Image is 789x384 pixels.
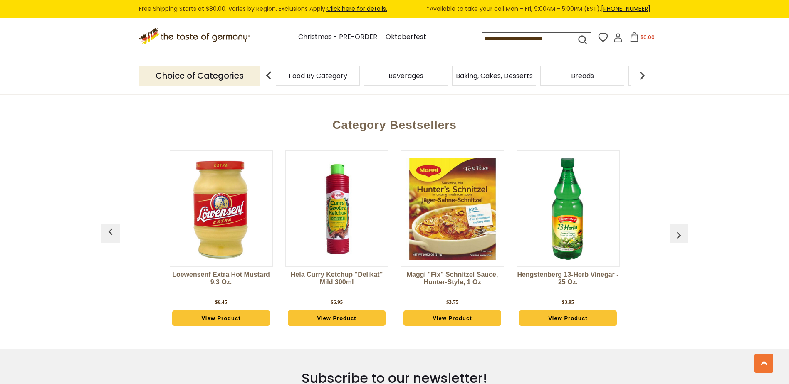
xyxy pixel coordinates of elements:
[634,67,650,84] img: next arrow
[427,4,650,14] span: *Available to take your call Mon - Fri, 9:00AM - 5:00PM (EST).
[519,310,617,326] a: View Product
[326,5,387,13] a: Click here for details.
[672,229,685,242] img: previous arrow
[624,32,660,45] button: $0.00
[401,271,504,296] a: Maggi "Fix" Schnitzel Sauce, Hunter-Style, 1 oz
[517,158,619,260] img: Hengstenberg 13-Herb Vinegar - 25 oz.
[104,225,117,239] img: previous arrow
[288,310,386,326] a: View Product
[172,310,270,326] a: View Product
[331,298,343,306] div: $6.95
[139,4,650,14] div: Free Shipping Starts at $80.00. Varies by Region. Exclusions Apply.
[386,32,426,43] a: Oktoberfest
[170,158,272,260] img: Loewensenf Extra Hot Mustard 9.3 oz.
[562,298,574,306] div: $3.95
[571,73,594,79] a: Breads
[139,66,260,86] p: Choice of Categories
[298,32,377,43] a: Christmas - PRE-ORDER
[403,310,502,326] a: View Product
[289,73,347,79] a: Food By Category
[601,5,650,13] a: [PHONE_NUMBER]
[286,158,388,260] img: Hela Curry Ketchup
[106,106,684,140] div: Category Bestsellers
[170,271,273,296] a: Loewensenf Extra Hot Mustard 9.3 oz.
[388,73,423,79] a: Beverages
[285,271,388,296] a: Hela Curry Ketchup "Delikat" Mild 300ml
[641,34,655,41] span: $0.00
[401,158,504,260] img: Maggi
[456,73,533,79] a: Baking, Cakes, Desserts
[446,298,458,306] div: $3.75
[215,298,227,306] div: $6.45
[517,271,620,296] a: Hengstenberg 13-Herb Vinegar - 25 oz.
[260,67,277,84] img: previous arrow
